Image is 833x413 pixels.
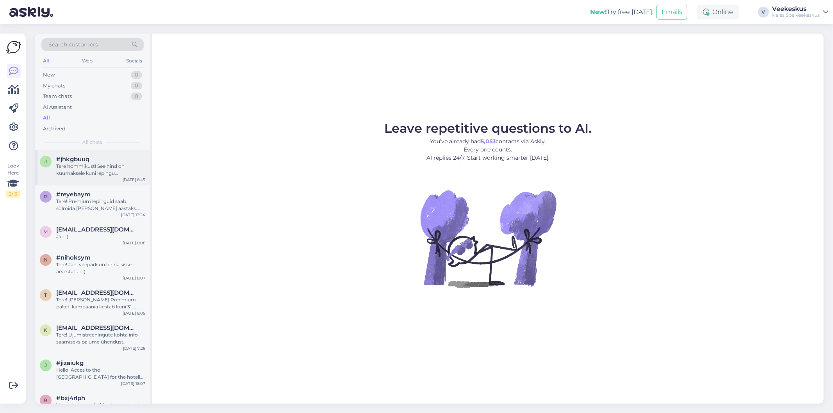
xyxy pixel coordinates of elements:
span: #jizaiukg [56,360,84,367]
div: Kales Spa Veekeskus [772,12,820,18]
div: Tere hommikust! See hind on kuumaksele kuni lepingu lõppemiseni, mis on siis aastaks. Kui lõpetat... [56,163,145,177]
div: All [43,114,50,122]
div: Veekeskus [772,6,820,12]
div: Web [81,56,95,66]
span: r [44,194,48,199]
span: j [45,158,47,164]
a: VeekeskusKales Spa Veekeskus [772,6,828,18]
span: #reyebaym [56,191,91,198]
div: 2 / 3 [6,190,20,198]
img: Askly Logo [6,40,21,55]
button: Emails [656,5,687,20]
div: All [41,56,50,66]
span: k [44,327,48,333]
div: Tere! Premium lepinguid saab sõlmida [PERSON_NAME] aastaks. Kui soovite võite küsida kontorist ka... [56,198,145,212]
b: 5,053 [481,138,496,145]
div: Online [697,5,739,19]
div: [DATE] 18:07 [121,381,145,386]
div: Archived [43,125,66,133]
span: t [45,292,47,298]
span: All chats [83,139,103,146]
div: Tere! [PERSON_NAME] Preemium paketi kampaania kestab kuni 31. oktoobrini. Saate soodushinnaga ost... [56,296,145,310]
span: mkuzmicz.lublin@gmail.com [56,226,137,233]
span: Search customers [48,41,98,49]
div: Try free [DATE]: [590,7,653,17]
div: Hello! Acces to the [GEOGRAPHIC_DATA] for the hotell guests costs 20 euro. [56,367,145,381]
div: Tere! Ujumistreeningute kohta info saamiseks palume ühendust [PERSON_NAME] meie spordiklubiga -> ... [56,331,145,345]
div: Team chats [43,93,72,100]
p: You’ve already had contacts via Askly. Every one counts. AI replies 24/7. Start working smarter [... [384,137,592,162]
span: b [44,397,48,403]
div: V [758,7,769,18]
div: [DATE] 8:05 [123,310,145,316]
span: Leave repetitive questions to AI. [384,121,592,136]
div: Jah :) [56,233,145,240]
div: AI Assistant [43,103,72,111]
div: [DATE] 13:24 [121,212,145,218]
span: m [44,229,48,235]
span: #nihoksym [56,254,91,261]
span: taavi@leierpro.ee [56,289,137,296]
b: New! [590,8,607,16]
span: j [45,362,47,368]
img: No Chat active [418,168,558,309]
div: 0 [131,71,142,79]
span: #jhkgbuuq [56,156,89,163]
span: #bxj4rlph [56,395,85,402]
span: kaia.maasing@gmail.com [56,324,137,331]
div: My chats [43,82,65,90]
div: [DATE] 7:26 [123,345,145,351]
span: n [44,257,48,263]
div: [DATE] 6:45 [123,177,145,183]
div: Socials [125,56,144,66]
div: Look Here [6,162,20,198]
div: [DATE] 8:08 [123,240,145,246]
div: 0 [131,82,142,90]
div: Tere! Jah, veepark on hinna sisse arvestatud :) [56,261,145,275]
div: [DATE] 8:07 [123,275,145,281]
div: New [43,71,55,79]
div: 0 [131,93,142,100]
